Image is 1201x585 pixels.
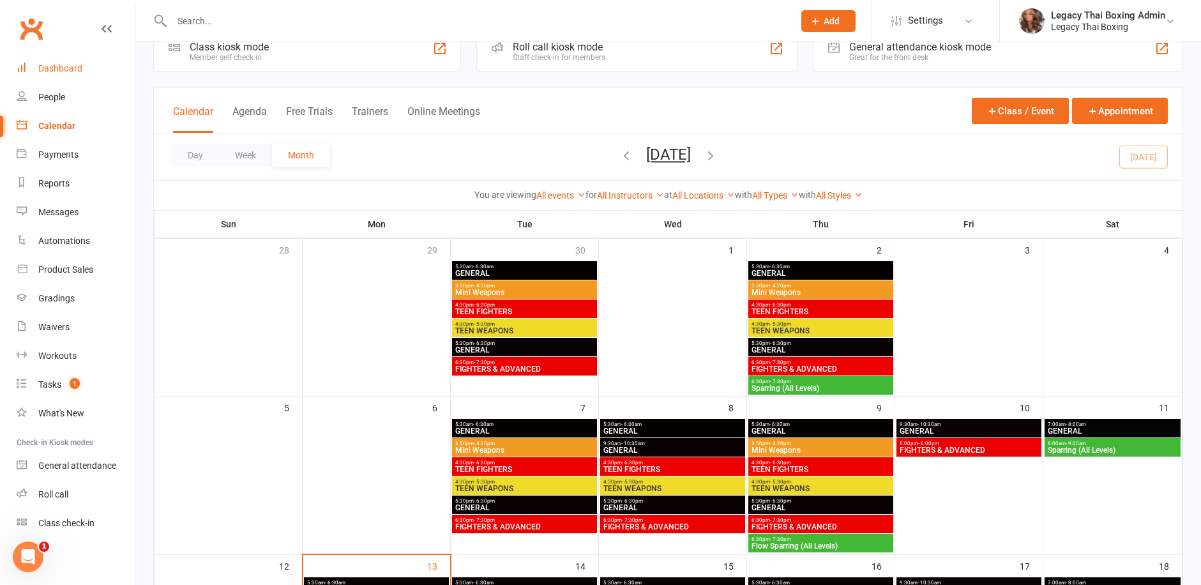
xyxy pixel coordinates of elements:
[908,6,943,35] span: Settings
[38,460,116,471] div: General attendance
[17,83,135,112] a: People
[751,485,891,492] span: TEEN WEAPONS
[38,322,70,332] div: Waivers
[473,422,494,427] span: - 6:30am
[455,485,594,492] span: TEEN WEAPONS
[17,227,135,255] a: Automations
[38,518,94,528] div: Class check-in
[751,270,891,277] span: GENERAL
[735,190,752,200] strong: with
[770,498,791,504] span: - 6:30pm
[455,302,594,308] span: 4:30pm
[172,144,219,167] button: Day
[672,190,735,201] a: All Locations
[751,466,891,473] span: TEEN FIGHTERS
[474,460,495,466] span: - 6:30pm
[751,446,891,454] span: Mini Weapons
[286,105,333,133] button: Free Trials
[38,207,79,217] div: Messages
[603,485,743,492] span: TEEN WEAPONS
[168,12,785,30] input: Search...
[603,422,743,427] span: 5:30am
[603,460,743,466] span: 4:30pm
[622,479,643,485] span: - 5:30pm
[513,41,605,53] div: Roll call kiosk mode
[575,239,598,260] div: 30
[15,13,47,45] a: Clubworx
[1051,10,1165,21] div: Legacy Thai Boxing Admin
[751,379,891,384] span: 6:30pm
[17,169,135,198] a: Reports
[770,441,791,446] span: - 4:20pm
[751,479,891,485] span: 4:30pm
[155,211,303,238] th: Sun
[1164,239,1182,260] div: 4
[1025,239,1043,260] div: 3
[17,342,135,370] a: Workouts
[17,198,135,227] a: Messages
[751,517,891,523] span: 6:30pm
[1066,441,1086,446] span: - 9:00am
[455,264,594,270] span: 5:30am
[432,397,450,418] div: 6
[455,283,594,289] span: 3:50pm
[407,105,480,133] button: Online Meetings
[455,270,594,277] span: GENERAL
[580,397,598,418] div: 7
[455,340,594,346] span: 5:30pm
[455,365,594,373] span: FIGHTERS & ADVANCED
[751,427,891,435] span: GENERAL
[272,144,330,167] button: Month
[17,452,135,480] a: General attendance kiosk mode
[536,190,585,201] a: All events
[17,399,135,428] a: What's New
[599,211,747,238] th: Wed
[474,340,495,346] span: - 6:30pm
[1047,427,1178,435] span: GENERAL
[219,144,272,167] button: Week
[603,446,743,454] span: GENERAL
[190,41,269,53] div: Class kiosk mode
[455,321,594,327] span: 4:30pm
[603,479,743,485] span: 4:30pm
[455,498,594,504] span: 5:30pm
[770,283,791,289] span: - 4:20pm
[918,441,939,446] span: - 6:00pm
[427,239,450,260] div: 29
[474,479,495,485] span: - 5:30pm
[664,190,672,200] strong: at
[918,422,941,427] span: - 10:30am
[17,284,135,313] a: Gradings
[770,340,791,346] span: - 6:30pm
[1159,555,1182,576] div: 18
[899,422,1039,427] span: 9:30am
[38,351,77,361] div: Workouts
[751,536,891,542] span: 6:30pm
[877,397,895,418] div: 9
[38,236,90,246] div: Automations
[17,112,135,141] a: Calendar
[770,321,791,327] span: - 5:30pm
[872,555,895,576] div: 16
[455,360,594,365] span: 6:30pm
[455,504,594,512] span: GENERAL
[751,321,891,327] span: 4:30pm
[38,92,65,102] div: People
[770,479,791,485] span: - 5:30pm
[13,542,43,572] iframe: Intercom live chat
[17,509,135,538] a: Class kiosk mode
[17,370,135,399] a: Tasks 1
[190,53,269,62] div: Member self check-in
[770,517,791,523] span: - 7:30pm
[455,289,594,296] span: Mini Weapons
[455,441,594,446] span: 3:50pm
[474,321,495,327] span: - 5:30pm
[455,346,594,354] span: GENERAL
[451,211,599,238] th: Tue
[751,340,891,346] span: 5:30pm
[1072,98,1168,124] button: Appointment
[622,498,643,504] span: - 6:30pm
[455,446,594,454] span: Mini Weapons
[39,542,49,552] span: 1
[751,523,891,531] span: FIGHTERS & ADVANCED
